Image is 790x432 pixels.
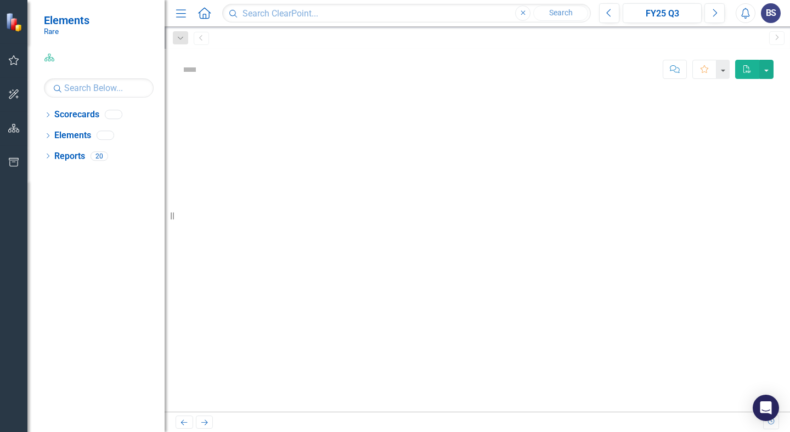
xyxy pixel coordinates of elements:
span: Elements [44,14,89,27]
a: Scorecards [54,109,99,121]
button: FY25 Q3 [623,3,702,23]
a: Reports [54,150,85,163]
div: Open Intercom Messenger [753,395,779,421]
button: Search [533,5,588,21]
div: 20 [91,151,108,161]
input: Search ClearPoint... [222,4,591,23]
img: ClearPoint Strategy [5,12,25,32]
button: BS [761,3,781,23]
img: Not Defined [181,61,199,78]
span: Search [549,8,573,17]
small: Rare [44,27,89,36]
div: FY25 Q3 [627,7,698,20]
input: Search Below... [44,78,154,98]
a: Elements [54,129,91,142]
